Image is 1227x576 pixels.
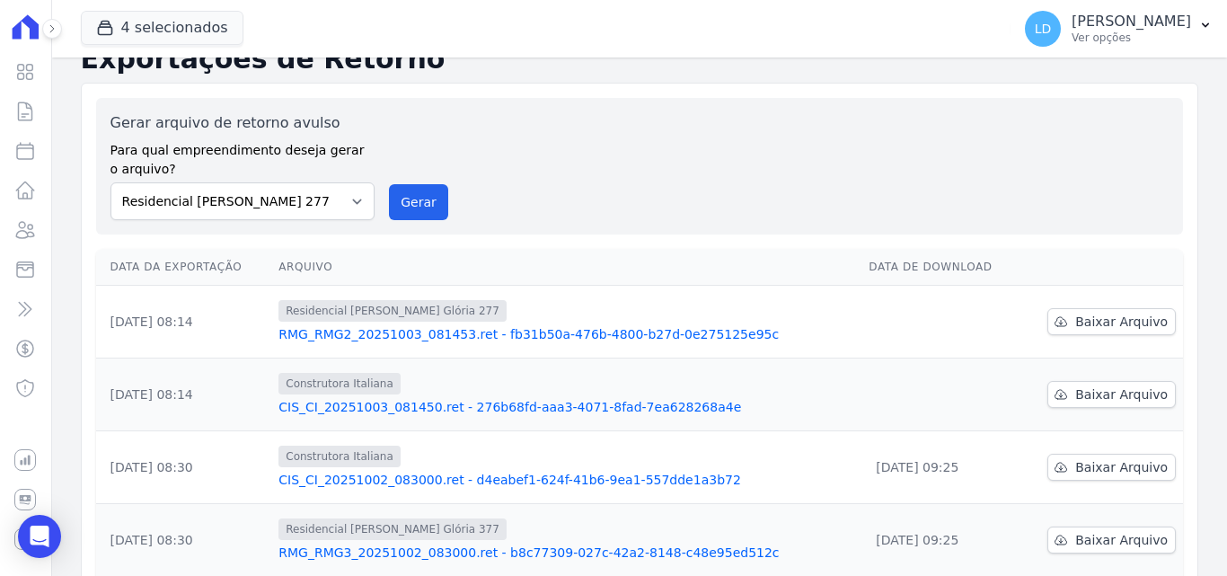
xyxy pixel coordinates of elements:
[18,515,61,558] div: Open Intercom Messenger
[271,249,861,286] th: Arquivo
[96,286,272,359] td: [DATE] 08:14
[278,325,854,343] a: RMG_RMG2_20251003_081453.ret - fb31b50a-476b-4800-b27d-0e275125e95c
[389,184,448,220] button: Gerar
[278,373,401,394] span: Construtora Italiana
[278,446,401,467] span: Construtora Italiana
[1011,4,1227,54] button: LD [PERSON_NAME] Ver opções
[1072,13,1191,31] p: [PERSON_NAME]
[1075,458,1168,476] span: Baixar Arquivo
[96,431,272,504] td: [DATE] 08:30
[278,471,854,489] a: CIS_CI_20251002_083000.ret - d4eabef1-624f-41b6-9ea1-557dde1a3b72
[1075,531,1168,549] span: Baixar Arquivo
[110,112,375,134] label: Gerar arquivo de retorno avulso
[278,518,507,540] span: Residencial [PERSON_NAME] Glória 377
[1072,31,1191,45] p: Ver opções
[1047,454,1176,481] a: Baixar Arquivo
[1047,381,1176,408] a: Baixar Arquivo
[278,398,854,416] a: CIS_CI_20251003_081450.ret - 276b68fd-aaa3-4071-8fad-7ea628268a4e
[96,249,272,286] th: Data da Exportação
[1035,22,1052,35] span: LD
[81,43,1198,75] h2: Exportações de Retorno
[278,300,507,322] span: Residencial [PERSON_NAME] Glória 277
[96,359,272,431] td: [DATE] 08:14
[1047,527,1176,554] a: Baixar Arquivo
[1075,313,1168,331] span: Baixar Arquivo
[278,544,854,562] a: RMG_RMG3_20251002_083000.ret - b8c77309-027c-42a2-8148-c48e95ed512c
[81,11,243,45] button: 4 selecionados
[861,249,1020,286] th: Data de Download
[861,431,1020,504] td: [DATE] 09:25
[1047,308,1176,335] a: Baixar Arquivo
[110,134,375,179] label: Para qual empreendimento deseja gerar o arquivo?
[1075,385,1168,403] span: Baixar Arquivo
